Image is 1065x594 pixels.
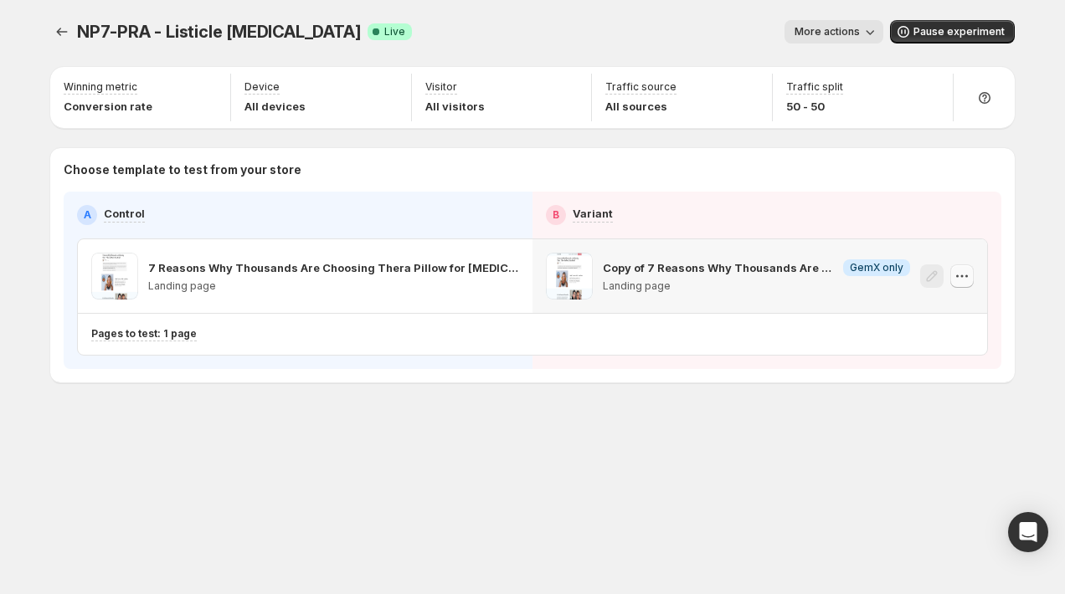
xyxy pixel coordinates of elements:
span: Pause experiment [913,25,1005,38]
h2: B [553,208,559,222]
button: Experiments [50,20,74,44]
p: Copy of 7 Reasons Why Thousands Are Choosing Thera Pillow for [MEDICAL_DATA] Relief (PR.A) [603,259,836,276]
span: Live [384,25,405,38]
p: Pages to test: 1 page [91,327,197,341]
p: 50 - 50 [786,98,843,115]
img: Copy of 7 Reasons Why Thousands Are Choosing Thera Pillow for Neck Pain Relief (PR.A) [546,253,593,300]
p: Winning metric [64,80,137,94]
p: Choose template to test from your store [64,161,1001,178]
span: GemX only [850,261,903,274]
p: Variant [573,205,613,222]
span: NP7-PRA - Listicle [MEDICAL_DATA] [77,22,361,42]
p: All devices [244,98,306,115]
p: Conversion rate [64,98,152,115]
p: Visitor [425,80,457,94]
p: 7 Reasons Why Thousands Are Choosing Thera Pillow for [MEDICAL_DATA] Relief (PR.A) [148,259,519,276]
p: Traffic split [786,80,843,94]
img: 7 Reasons Why Thousands Are Choosing Thera Pillow for Neck Pain Relief (PR.A) [91,253,138,300]
h2: A [84,208,91,222]
div: Open Intercom Messenger [1008,512,1048,552]
p: Landing page [148,279,519,293]
p: Landing page [603,279,910,293]
p: All sources [605,98,677,115]
button: Pause experiment [890,20,1015,44]
p: Device [244,80,280,94]
p: Traffic source [605,80,677,94]
p: All visitors [425,98,485,115]
p: Control [104,205,145,222]
span: More actions [795,25,860,38]
button: More actions [785,20,883,44]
